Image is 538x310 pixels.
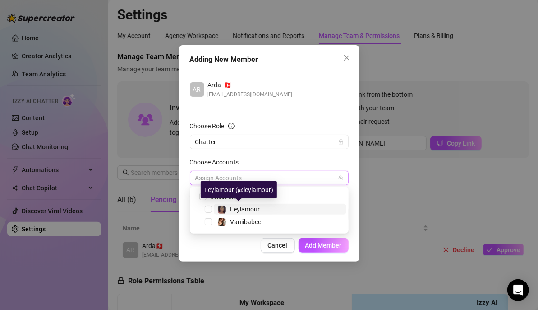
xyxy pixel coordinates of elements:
[507,279,529,301] div: Open Intercom Messenger
[230,206,260,213] span: Leylamour
[201,181,277,198] div: Leylamour (@leylamour)
[343,54,350,61] span: close
[208,80,293,90] div: 🇨🇭
[218,218,226,226] img: Vaniibabee
[299,238,349,253] button: Add Member
[195,135,343,149] span: Chatter
[190,157,245,167] label: Choose Accounts
[190,121,225,131] div: Choose Role
[205,206,212,213] span: Select tree node
[340,51,354,65] button: Close
[338,175,344,181] span: team
[230,218,261,225] span: Vaniibabee
[338,139,344,145] span: lock
[190,54,349,65] div: Adding New Member
[193,85,201,94] span: AR
[208,80,221,90] span: Arda
[340,54,354,61] span: Close
[261,238,295,253] button: Cancel
[208,90,293,99] span: [EMAIL_ADDRESS][DOMAIN_NAME]
[205,218,212,225] span: Select tree node
[228,123,235,129] span: info-circle
[218,206,226,214] img: Leylamour
[305,242,342,249] span: Add Member
[268,242,288,249] span: Cancel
